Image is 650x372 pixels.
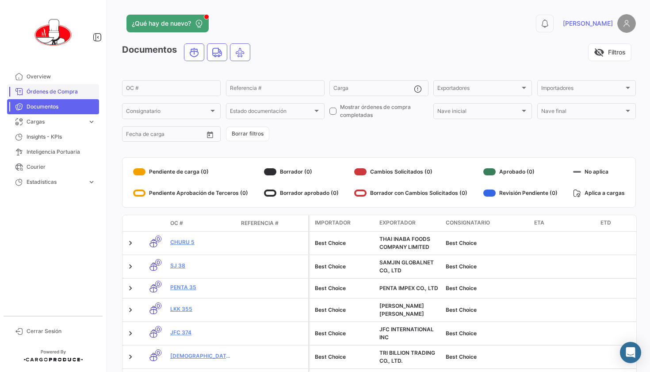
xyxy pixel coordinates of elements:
a: LKK 355 [170,305,234,313]
span: Mostrar órdenes de compra completadas [340,103,428,119]
span: Órdenes de Compra [27,88,96,96]
div: No aplica [573,165,625,179]
span: Consignatario [126,109,209,116]
input: Hasta [148,132,185,139]
div: Borrador (0) [264,165,339,179]
a: Expand/Collapse Row [126,329,135,338]
a: PENTA 35 [170,283,234,291]
span: Best Choice [446,285,477,291]
a: [DEMOGRAPHIC_DATA] 406 [170,352,234,360]
span: Estadísticas [27,178,84,186]
span: Referencia # [241,219,279,227]
button: Open calendar [203,128,217,141]
span: Inteligencia Portuaria [27,148,96,156]
span: Consignatario [446,219,490,227]
div: Best Choice [315,329,372,337]
span: 0 [155,302,161,309]
a: CHURU 5 [170,238,234,246]
datatable-header-cell: Modo de Transporte [140,220,167,227]
div: JFC INTERNATIONAL INC [379,325,439,341]
div: THAI INABA FOODS COMPANY LIMITED [379,235,439,251]
div: PENTA IMPEX CO., LTD [379,284,439,292]
button: Air [230,44,250,61]
div: Pendiente de carga (0) [133,165,248,179]
a: Expand/Collapse Row [126,239,135,248]
a: Expand/Collapse Row [126,306,135,314]
span: Estado documentación [230,109,313,116]
a: Insights - KPIs [7,129,99,144]
div: Aplica a cargas [573,186,625,200]
span: ¿Qué hay de nuevo? [132,19,191,28]
div: Best Choice [315,263,372,271]
span: Exportador [379,219,416,227]
a: Expand/Collapse Row [126,262,135,271]
button: visibility_offFiltros [588,43,631,61]
div: Abrir Intercom Messenger [620,342,641,363]
a: Expand/Collapse Row [126,284,135,293]
a: Documentos [7,99,99,114]
div: Best Choice [315,284,372,292]
span: Nave inicial [437,109,520,116]
div: [PERSON_NAME] [PERSON_NAME] [379,302,439,318]
button: Borrar filtros [226,127,269,141]
div: Revisión Pendiente (0) [483,186,558,200]
datatable-header-cell: Importador [310,215,376,231]
div: Pendiente Aprobación de Terceros (0) [133,186,248,200]
span: Best Choice [446,353,477,360]
span: Cargas [27,118,84,126]
span: Best Choice [446,240,477,246]
span: OC # [170,219,183,227]
span: Documentos [27,103,96,111]
span: 0 [155,326,161,333]
span: Courier [27,163,96,171]
span: Best Choice [446,263,477,270]
div: Borrador con Cambios Solicitados (0) [354,186,467,200]
a: Órdenes de Compra [7,84,99,99]
span: expand_more [88,178,96,186]
button: ¿Qué hay de nuevo? [126,15,209,32]
datatable-header-cell: Consignatario [442,215,531,231]
div: Best Choice [315,239,372,247]
div: Best Choice [315,306,372,314]
a: Inteligencia Portuaria [7,144,99,159]
span: ETA [534,219,544,227]
span: Insights - KPIs [27,133,96,141]
span: Importadores [541,86,624,93]
div: Borrador aprobado (0) [264,186,339,200]
datatable-header-cell: ETA [531,215,597,231]
a: SJ 38 [170,262,234,270]
span: Overview [27,73,96,81]
datatable-header-cell: Referencia # [237,216,308,231]
span: 0 [155,281,161,287]
input: Desde [126,132,142,139]
div: Cambios Solicitados (0) [354,165,467,179]
div: SAMJIN GLOBALNET CO., LTD [379,259,439,275]
span: expand_more [88,118,96,126]
a: Expand/Collapse Row [126,353,135,361]
button: Land [207,44,227,61]
span: 0 [155,349,161,356]
a: JFC 374 [170,329,234,337]
a: Overview [7,69,99,84]
span: ETD [600,219,611,227]
h3: Documentos [122,43,253,61]
button: Ocean [184,44,204,61]
div: TRI BILLION TRADING CO., LTD. [379,349,439,365]
span: 0 [155,236,161,242]
span: Best Choice [446,306,477,313]
span: Importador [315,219,351,227]
img: 0621d632-ab00-45ba-b411-ac9e9fb3f036.png [31,11,75,55]
div: Best Choice [315,353,372,361]
img: placeholder-user.png [617,14,636,33]
span: 0 [155,259,161,266]
span: visibility_off [594,47,604,58]
span: Exportadores [437,86,520,93]
span: Nave final [541,109,624,116]
datatable-header-cell: Exportador [376,215,442,231]
span: [PERSON_NAME] [563,19,613,28]
a: Courier [7,159,99,174]
span: Cerrar Sesión [27,327,96,335]
datatable-header-cell: OC # [167,216,237,231]
span: Best Choice [446,330,477,337]
div: Aprobado (0) [483,165,558,179]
